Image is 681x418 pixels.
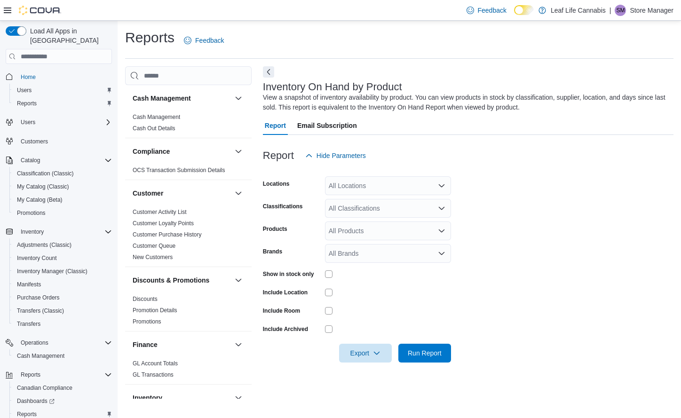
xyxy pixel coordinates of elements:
[21,228,44,236] span: Inventory
[263,93,669,112] div: View a snapshot of inventory availability by product. You can view products in stock by classific...
[133,147,231,156] button: Compliance
[17,71,112,82] span: Home
[17,155,44,166] button: Catalog
[133,295,158,303] span: Discounts
[13,194,66,205] a: My Catalog (Beta)
[13,279,112,290] span: Manifests
[133,340,231,349] button: Finance
[133,254,173,260] a: New Customers
[21,138,48,145] span: Customers
[133,360,178,367] a: GL Account Totals
[13,168,112,179] span: Classification (Classic)
[17,136,52,147] a: Customers
[17,397,55,405] span: Dashboards
[233,188,244,199] button: Customer
[233,275,244,286] button: Discounts & Promotions
[263,66,274,78] button: Next
[13,252,112,264] span: Inventory Count
[17,241,71,249] span: Adjustments (Classic)
[180,31,228,50] a: Feedback
[133,276,231,285] button: Discounts & Promotions
[17,268,87,275] span: Inventory Manager (Classic)
[13,305,68,316] a: Transfers (Classic)
[9,265,116,278] button: Inventory Manager (Classic)
[195,36,224,45] span: Feedback
[478,6,507,15] span: Feedback
[17,294,60,301] span: Purchase Orders
[263,180,290,188] label: Locations
[125,111,252,138] div: Cash Management
[233,339,244,350] button: Finance
[13,266,91,277] a: Inventory Manager (Classic)
[17,196,63,204] span: My Catalog (Beta)
[21,371,40,379] span: Reports
[13,292,63,303] a: Purchase Orders
[133,371,174,378] a: GL Transactions
[9,381,116,394] button: Canadian Compliance
[438,182,445,189] button: Open list of options
[133,189,231,198] button: Customer
[13,181,112,192] span: My Catalog (Classic)
[13,318,112,330] span: Transfers
[133,307,177,314] a: Promotion Details
[17,320,40,328] span: Transfers
[125,358,252,384] div: Finance
[17,352,64,360] span: Cash Management
[133,393,162,402] h3: Inventory
[514,5,534,15] input: Dark Mode
[21,157,40,164] span: Catalog
[17,369,44,380] button: Reports
[19,6,61,15] img: Cova
[13,382,112,394] span: Canadian Compliance
[233,146,244,157] button: Compliance
[17,226,112,237] span: Inventory
[233,392,244,403] button: Inventory
[263,225,287,233] label: Products
[2,116,116,129] button: Users
[13,207,112,219] span: Promotions
[17,281,41,288] span: Manifests
[133,94,231,103] button: Cash Management
[345,344,386,363] span: Export
[263,289,308,296] label: Include Location
[133,276,209,285] h3: Discounts & Promotions
[9,304,116,317] button: Transfers (Classic)
[26,26,112,45] span: Load All Apps in [GEOGRAPHIC_DATA]
[2,134,116,148] button: Customers
[125,165,252,180] div: Compliance
[17,384,72,392] span: Canadian Compliance
[263,325,308,333] label: Include Archived
[133,209,187,215] a: Customer Activity List
[17,117,112,128] span: Users
[17,170,74,177] span: Classification (Classic)
[13,318,44,330] a: Transfers
[17,369,112,380] span: Reports
[133,113,180,121] span: Cash Management
[133,114,180,120] a: Cash Management
[13,292,112,303] span: Purchase Orders
[133,318,161,325] a: Promotions
[133,166,225,174] span: OCS Transaction Submission Details
[2,70,116,83] button: Home
[9,180,116,193] button: My Catalog (Classic)
[263,307,300,315] label: Include Room
[133,167,225,174] a: OCS Transaction Submission Details
[133,189,163,198] h3: Customer
[317,151,366,160] span: Hide Parameters
[17,337,112,348] span: Operations
[13,98,40,109] a: Reports
[133,220,194,227] a: Customer Loyalty Points
[133,393,231,402] button: Inventory
[265,116,286,135] span: Report
[339,344,392,363] button: Export
[133,125,175,132] a: Cash Out Details
[17,135,112,147] span: Customers
[301,146,370,165] button: Hide Parameters
[17,71,40,83] a: Home
[21,73,36,81] span: Home
[438,250,445,257] button: Open list of options
[9,349,116,363] button: Cash Management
